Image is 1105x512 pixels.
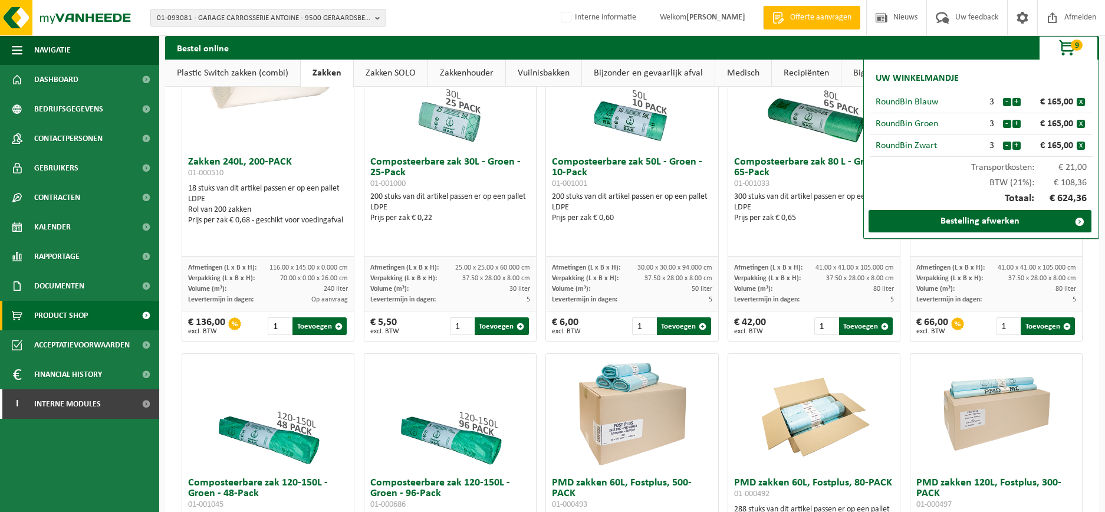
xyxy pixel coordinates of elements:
a: Zakken SOLO [354,60,427,87]
span: 5 [709,296,712,303]
h3: Composteerbare zak 80 L - Groen - 65-Pack [734,157,894,189]
span: Afmetingen (L x B x H): [916,264,985,271]
span: Verpakking (L x B x H): [188,275,255,282]
button: 01-093081 - GARAGE CARROSSERIE ANTOINE - 9500 GERAARDSBERGEN, [STREET_ADDRESS] [150,9,386,27]
div: LDPE [370,202,530,213]
button: + [1012,120,1021,128]
span: Verpakking (L x B x H): [916,275,983,282]
button: x [1077,142,1085,150]
span: 37.50 x 28.00 x 8.00 cm [1008,275,1076,282]
div: € 165,00 [1024,141,1077,150]
span: Financial History [34,360,102,389]
a: Bigbags [841,60,895,87]
a: Medisch [715,60,771,87]
img: 01-001000 [391,33,509,151]
img: 01-000686 [391,354,509,472]
input: 1 [632,317,656,335]
button: Toevoegen [657,317,711,335]
div: € 165,00 [1024,97,1077,107]
span: 01-000510 [188,169,223,178]
h3: PMD zakken 60L, Fostplus, 80-PACK [734,478,894,501]
button: Toevoegen [839,317,893,335]
span: Dashboard [34,65,78,94]
input: 1 [814,317,838,335]
span: 80 liter [873,285,894,293]
span: 01-001045 [188,500,223,509]
span: 70.00 x 0.00 x 26.00 cm [280,275,348,282]
div: 3 [981,141,1002,150]
img: 01-000492 [755,354,873,472]
span: 01-001033 [734,179,769,188]
button: - [1003,98,1011,106]
button: Toevoegen [475,317,529,335]
span: 01-000493 [552,500,587,509]
span: excl. BTW [188,328,225,335]
a: Offerte aanvragen [763,6,860,29]
span: Levertermijn in dagen: [916,296,982,303]
span: 37.50 x 28.00 x 8.00 cm [462,275,530,282]
span: excl. BTW [916,328,948,335]
span: Navigatie [34,35,71,65]
span: Contactpersonen [34,124,103,153]
span: 01-001001 [552,179,587,188]
a: Bijzonder en gevaarlijk afval [582,60,715,87]
span: Volume (m³): [552,285,590,293]
span: Afmetingen (L x B x H): [734,264,803,271]
div: Prijs per zak € 0,65 [734,213,894,224]
div: Transportkosten: [870,157,1093,172]
span: Levertermijn in dagen: [552,296,617,303]
span: 41.00 x 41.00 x 105.000 cm [815,264,894,271]
input: 1 [268,317,291,335]
span: excl. BTW [552,328,581,335]
span: Afmetingen (L x B x H): [370,264,439,271]
span: Volume (m³): [370,285,409,293]
div: € 6,00 [552,317,581,335]
span: Verpakking (L x B x H): [370,275,437,282]
span: 5 [527,296,530,303]
div: RoundBin Groen [876,119,981,129]
span: Product Shop [34,301,88,330]
h3: Composteerbare zak 50L - Groen - 10-Pack [552,157,712,189]
div: RoundBin Zwart [876,141,981,150]
img: 01-000497 [938,354,1055,472]
div: Prijs per zak € 0,60 [552,213,712,224]
h3: Composteerbare zak 30L - Groen - 25-Pack [370,157,530,189]
span: 116.00 x 145.00 x 0.000 cm [269,264,348,271]
div: € 5,50 [370,317,399,335]
button: - [1003,142,1011,150]
div: 3 [981,97,1002,107]
a: Vuilnisbakken [506,60,581,87]
input: 1 [997,317,1020,335]
div: LDPE [734,202,894,213]
button: Toevoegen [292,317,347,335]
span: excl. BTW [370,328,399,335]
div: Prijs per zak € 0,22 [370,213,530,224]
div: Rol van 200 zakken [188,205,348,215]
span: Contracten [34,183,80,212]
h3: PMD zakken 120L, Fostplus, 300-PACK [916,478,1076,510]
a: Zakken [301,60,353,87]
a: Recipiënten [772,60,841,87]
span: Acceptatievoorwaarden [34,330,130,360]
span: Documenten [34,271,84,301]
span: € 624,36 [1034,193,1087,204]
span: 37.50 x 28.00 x 8.00 cm [826,275,894,282]
button: + [1012,142,1021,150]
h3: Composteerbare zak 120-150L - Groen - 48-Pack [188,478,348,510]
span: 9 [1071,40,1083,51]
div: € 42,00 [734,317,766,335]
span: Kalender [34,212,71,242]
span: 30.00 x 30.00 x 94.000 cm [637,264,712,271]
span: Op aanvraag [311,296,348,303]
span: € 108,36 [1034,178,1087,188]
h2: Uw winkelmandje [870,65,965,91]
button: x [1077,120,1085,128]
input: 1 [450,317,473,335]
span: Verpakking (L x B x H): [552,275,619,282]
button: 9 [1039,36,1098,60]
span: € 21,00 [1034,163,1087,172]
span: 01-001000 [370,179,406,188]
span: Rapportage [34,242,80,271]
label: Interne informatie [558,9,636,27]
span: Volume (m³): [188,285,226,293]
